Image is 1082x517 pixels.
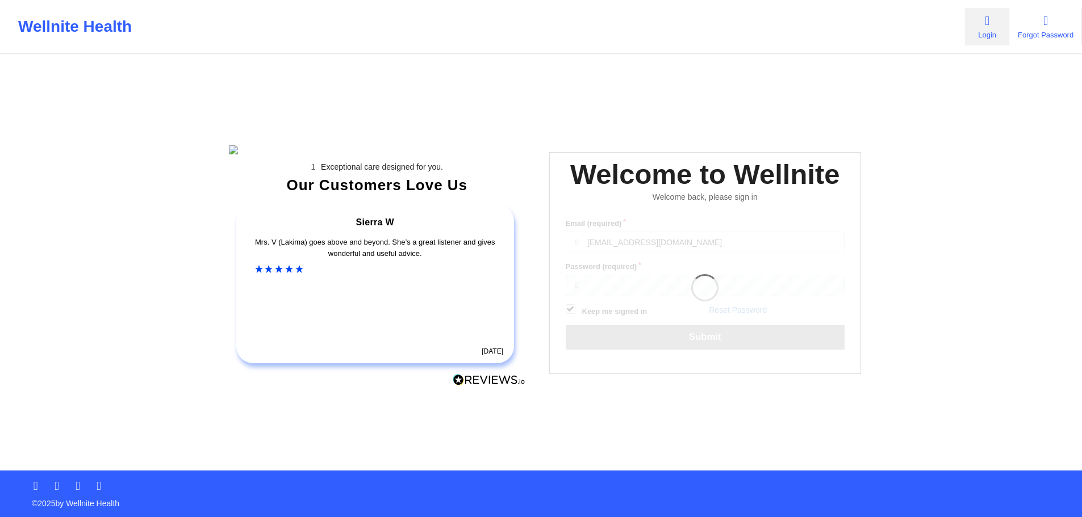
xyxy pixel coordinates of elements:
div: Our Customers Love Us [229,179,525,191]
div: Welcome to Wellnite [570,157,840,192]
img: Reviews.io Logo [453,374,525,386]
p: © 2025 by Wellnite Health [24,490,1058,509]
li: Exceptional care designed for you. [239,162,525,171]
div: Welcome back, please sign in [558,192,853,202]
time: [DATE] [482,347,503,355]
a: Login [965,8,1009,45]
a: Forgot Password [1009,8,1082,45]
img: wellnite-auth-hero_200.c722682e.png [229,145,525,154]
div: Mrs. V (Lakima) goes above and beyond. She’s a great listener and gives wonderful and useful advice. [255,237,496,259]
span: Sierra W [356,217,394,227]
a: Reviews.io Logo [453,374,525,389]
